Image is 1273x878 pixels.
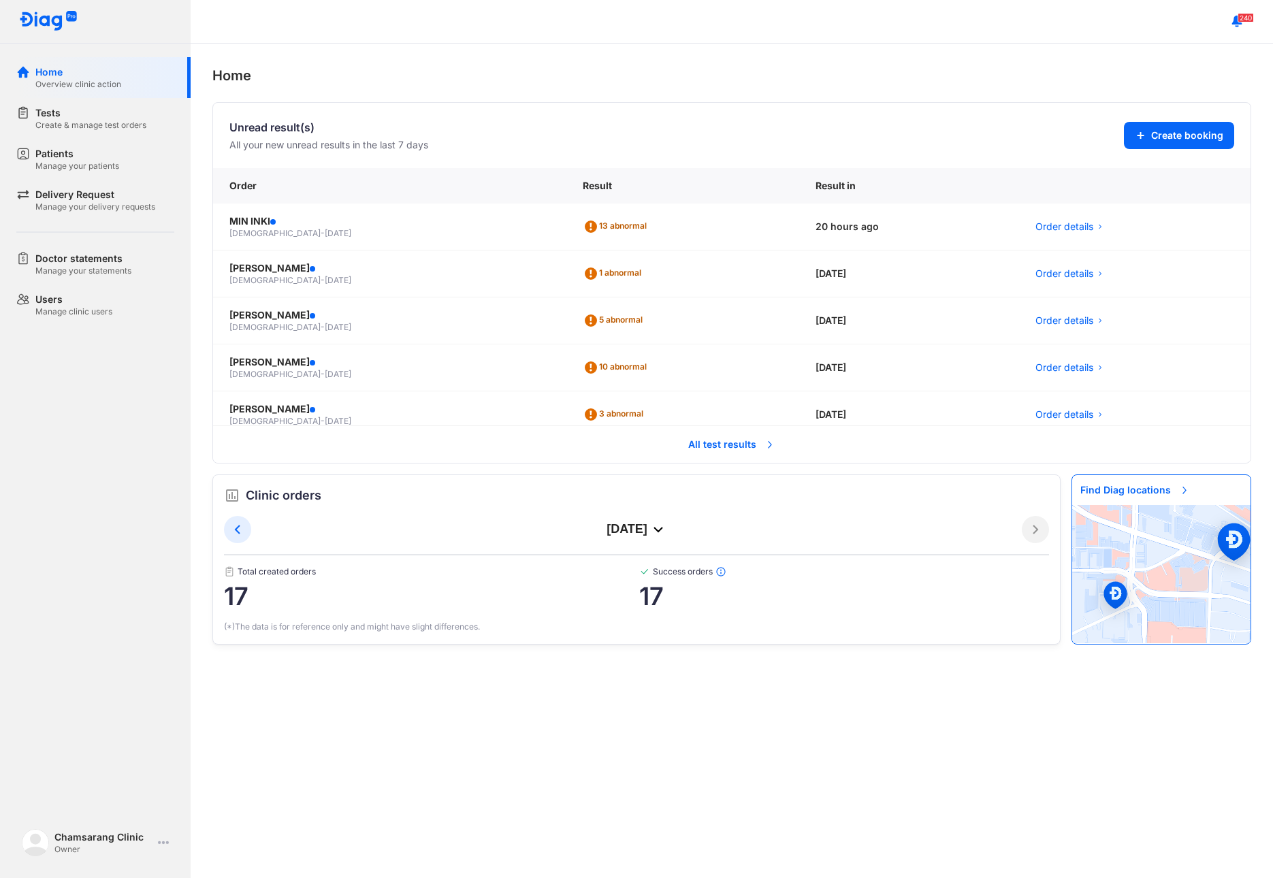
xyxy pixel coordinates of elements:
div: 1 abnormal [583,263,647,284]
span: [DATE] [325,416,351,426]
span: [DATE] [325,369,351,379]
div: Overview clinic action [35,79,121,90]
div: [DATE] [799,391,1018,438]
div: MIN INKI [229,214,550,228]
div: Delivery Request [35,188,155,201]
span: - [321,228,325,238]
div: Owner [54,844,152,855]
img: logo [22,829,49,856]
span: Create booking [1151,129,1223,142]
div: [PERSON_NAME] [229,355,550,369]
div: 3 abnormal [583,404,649,425]
div: 5 abnormal [583,310,648,331]
span: [DATE] [325,228,351,238]
div: Manage your statements [35,265,131,276]
div: Manage your delivery requests [35,201,155,212]
span: [DATE] [325,322,351,332]
span: 17 [224,583,639,610]
div: Users [35,293,112,306]
div: Manage your patients [35,161,119,172]
div: Tests [35,106,146,120]
span: [DEMOGRAPHIC_DATA] [229,228,321,238]
div: Home [212,65,1251,86]
span: Order details [1035,220,1093,233]
div: [PERSON_NAME] [229,402,550,416]
div: 20 hours ago [799,204,1018,250]
div: [DATE] [799,250,1018,297]
span: 240 [1238,13,1254,22]
span: [DEMOGRAPHIC_DATA] [229,369,321,379]
div: Result [566,168,800,204]
div: Patients [35,147,119,161]
div: All your new unread results in the last 7 days [229,138,428,152]
span: Total created orders [224,566,639,577]
span: Clinic orders [246,486,321,505]
span: 17 [639,583,1050,610]
img: logo [19,11,78,32]
div: Manage clinic users [35,306,112,317]
div: [PERSON_NAME] [229,261,550,275]
div: 10 abnormal [583,357,652,378]
span: [DEMOGRAPHIC_DATA] [229,416,321,426]
span: Order details [1035,361,1093,374]
span: All test results [680,429,784,459]
span: Find Diag locations [1072,475,1198,505]
span: - [321,322,325,332]
img: info.7e716105.svg [715,566,726,577]
div: Home [35,65,121,79]
img: checked-green.01cc79e0.svg [639,566,650,577]
div: Doctor statements [35,252,131,265]
span: Success orders [639,566,1050,577]
span: [DEMOGRAPHIC_DATA] [229,322,321,332]
div: 13 abnormal [583,216,652,238]
div: Create & manage test orders [35,120,146,131]
span: - [321,369,325,379]
img: document.50c4cfd0.svg [224,566,235,577]
div: [DATE] [799,344,1018,391]
span: [DEMOGRAPHIC_DATA] [229,275,321,285]
div: [DATE] [251,521,1022,538]
div: [DATE] [799,297,1018,344]
div: Chamsarang Clinic [54,830,152,844]
span: - [321,275,325,285]
div: Unread result(s) [229,119,428,135]
span: Order details [1035,408,1093,421]
img: order.5a6da16c.svg [224,487,240,504]
div: Result in [799,168,1018,204]
span: [DATE] [325,275,351,285]
span: Order details [1035,314,1093,327]
span: - [321,416,325,426]
span: Order details [1035,267,1093,280]
div: (*)The data is for reference only and might have slight differences. [224,621,1049,633]
div: [PERSON_NAME] [229,308,550,322]
button: Create booking [1124,122,1234,149]
div: Order [213,168,566,204]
